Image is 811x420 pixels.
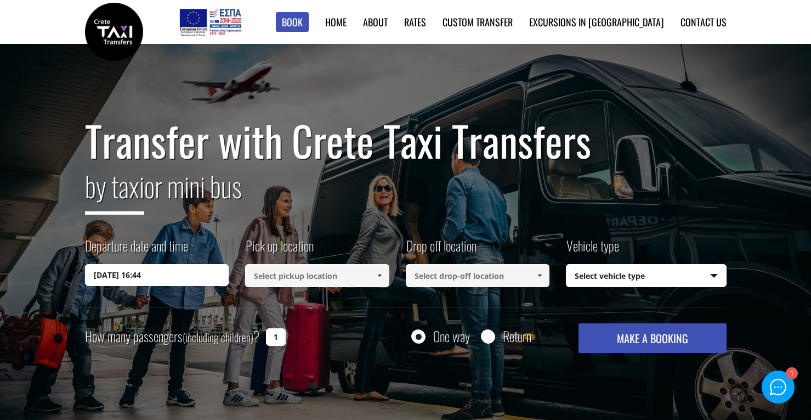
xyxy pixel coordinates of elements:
[579,323,726,353] button: MAKE A BOOKING
[85,3,143,61] img: Crete Taxi Transfers | Safe Taxi Transfer Services from to Heraklion Airport, Chania Airport, Ret...
[85,164,727,223] h2: or mini bus
[531,264,549,287] a: Show All Items
[85,25,143,36] a: Crete Taxi Transfers | Safe Taxi Transfer Services from to Heraklion Airport, Chania Airport, Ret...
[406,236,477,264] label: Drop off location
[566,265,726,288] span: Select vehicle type
[443,15,513,29] a: Custom Transfer
[680,15,727,29] a: Contact us
[363,15,388,29] a: About
[85,236,188,264] label: Departure date and time
[404,15,426,29] a: Rates
[85,117,727,164] h1: Transfer with Crete Taxi Transfers
[785,368,797,379] div: 1
[503,329,531,343] label: Return
[178,5,243,38] img: e-bannersEUERDF180X90.jpg
[433,329,470,343] label: One way
[325,15,347,29] a: Home
[406,264,550,287] input: Select drop-off location
[566,236,619,264] label: Vehicle type
[85,323,259,350] label: How many passengers ?
[85,165,144,215] span: by taxi
[370,264,388,287] a: Show All Items
[245,264,389,287] input: Select pickup location
[529,15,664,29] a: Excursions in [GEOGRAPHIC_DATA]
[183,329,253,345] small: (including children)
[276,12,309,32] a: Book
[245,236,314,264] label: Pick up location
